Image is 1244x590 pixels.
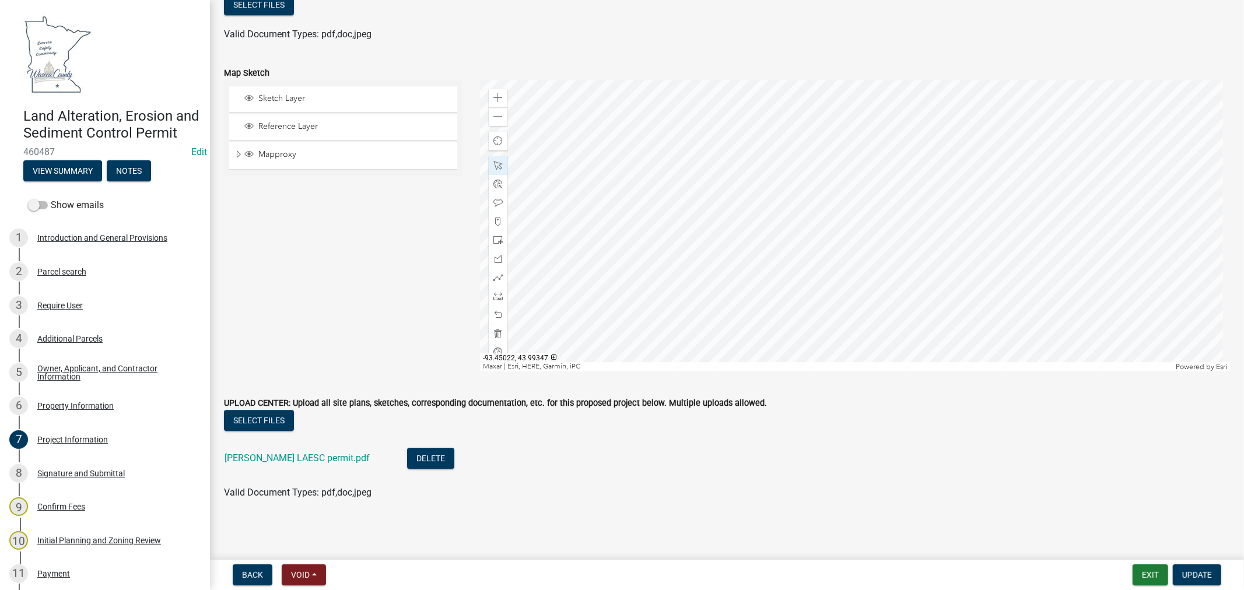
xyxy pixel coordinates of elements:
span: 460487 [23,146,187,157]
a: Esri [1216,363,1227,371]
wm-modal-confirm: Notes [107,167,151,176]
span: Valid Document Types: pdf,doc,jpeg [224,29,372,40]
button: Delete [407,448,454,469]
div: Introduction and General Provisions [37,234,167,242]
div: 5 [9,363,28,382]
ul: Layer List [228,83,458,173]
a: [PERSON_NAME] LAESC permit.pdf [225,452,370,463]
div: Zoom out [489,107,507,126]
div: Owner, Applicant, and Contractor Information [37,364,191,381]
div: Parcel search [37,268,86,276]
a: Edit [191,146,207,157]
div: 8 [9,464,28,483]
div: Project Information [37,436,108,444]
button: Update [1173,564,1221,585]
span: Expand [234,149,243,161]
div: Signature and Submittal [37,469,125,477]
li: Reference Layer [229,114,457,141]
div: 6 [9,396,28,415]
div: Require User [37,301,83,310]
span: Update [1182,570,1212,580]
div: Maxar | Esri, HERE, Garmin, iPC [480,362,1173,371]
div: Zoom in [489,89,507,107]
li: Sketch Layer [229,86,457,113]
button: Select files [224,410,294,431]
div: Additional Parcels [37,335,103,343]
span: Mapproxy [255,149,453,160]
div: Reference Layer [243,121,453,133]
div: 3 [9,296,28,315]
div: 2 [9,262,28,281]
wm-modal-confirm: Summary [23,167,102,176]
h4: Land Alteration, Erosion and Sediment Control Permit [23,108,201,142]
wm-modal-confirm: Edit Application Number [191,146,207,157]
span: Valid Document Types: pdf,doc,jpeg [224,487,372,498]
label: UPLOAD CENTER: Upload all site plans, sketches, corresponding documentation, etc. for this propos... [224,399,767,408]
div: 4 [9,329,28,348]
span: Void [291,570,310,580]
div: Powered by [1173,362,1230,371]
div: 11 [9,564,28,583]
button: Void [282,564,326,585]
span: Reference Layer [255,121,453,132]
img: Waseca County, Minnesota [23,12,92,96]
div: Sketch Layer [243,93,453,105]
label: Show emails [28,198,104,212]
div: 9 [9,497,28,516]
button: Exit [1133,564,1168,585]
div: 7 [9,430,28,449]
label: Map Sketch [224,69,269,78]
div: 10 [9,531,28,550]
div: Mapproxy [243,149,453,161]
div: Find my location [489,132,507,150]
button: View Summary [23,160,102,181]
li: Mapproxy [229,142,457,169]
button: Notes [107,160,151,181]
div: 1 [9,229,28,247]
div: Payment [37,570,70,578]
div: Initial Planning and Zoning Review [37,536,161,545]
span: Sketch Layer [255,93,453,104]
button: Back [233,564,272,585]
wm-modal-confirm: Delete Document [407,454,454,465]
span: Back [242,570,263,580]
div: Confirm Fees [37,503,85,511]
div: Property Information [37,402,114,410]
